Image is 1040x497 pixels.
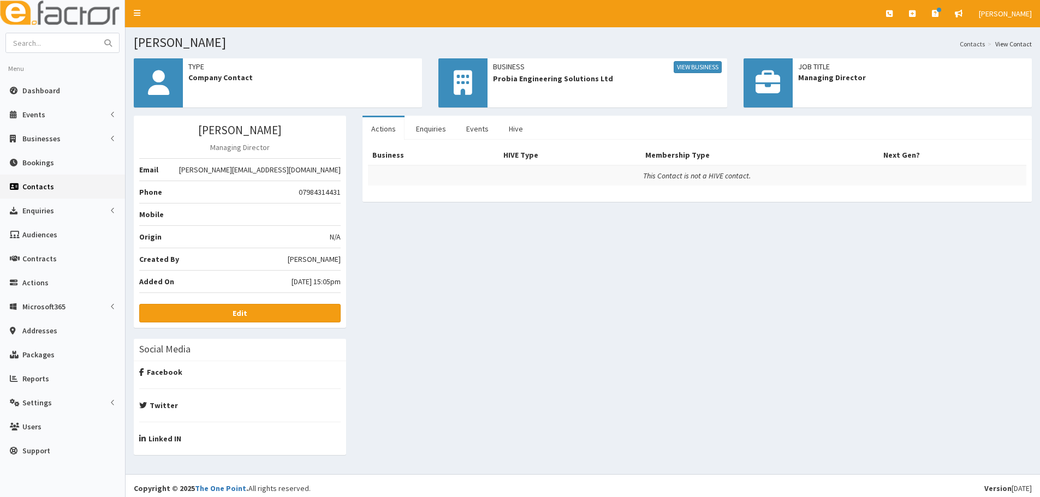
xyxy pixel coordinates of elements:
div: [DATE] [984,483,1032,494]
span: Dashboard [22,86,60,95]
th: Business [368,145,500,165]
span: Audiences [22,230,57,239]
a: Contacts [960,39,985,49]
span: Probia Engineering Solutions Ltd [493,73,721,84]
span: Contracts [22,254,57,264]
span: [PERSON_NAME][EMAIL_ADDRESS][DOMAIN_NAME] [179,164,341,175]
span: Enquiries [22,206,54,215]
span: Support [22,446,50,456]
span: 07984314431 [299,187,341,197]
strong: Copyright © 2025 . [134,483,248,493]
b: Mobile [139,209,164,219]
span: Businesses [22,134,61,143]
b: Added On [139,277,174,286]
th: Membership Type [641,145,879,165]
h1: [PERSON_NAME] [134,35,1032,50]
span: [DATE] 15:05pm [292,276,341,287]
b: Edit [233,308,247,318]
a: Events [457,117,497,140]
span: Settings [22,398,52,408]
h3: [PERSON_NAME] [139,124,341,136]
b: Created By [139,254,179,264]
span: [PERSON_NAME] [979,9,1032,19]
a: The One Point [195,483,246,493]
span: Users [22,422,41,432]
span: N/A [330,231,341,242]
span: Company Contact [188,72,417,83]
th: HIVE Type [499,145,641,165]
p: Managing Director [139,142,341,153]
a: Hive [500,117,532,140]
span: Job Title [798,61,1026,72]
b: Origin [139,232,162,242]
strong: Linked IN [139,434,181,444]
strong: Twitter [139,400,178,410]
span: Type [188,61,417,72]
strong: Facebook [139,367,182,377]
span: Bookings [22,158,54,167]
span: Reports [22,374,49,384]
span: Business [493,61,721,73]
span: Events [22,110,45,119]
b: Email [139,165,158,175]
span: Microsoft365 [22,302,66,312]
input: Search... [6,33,98,52]
b: Version [984,483,1012,493]
span: [PERSON_NAME] [288,254,341,265]
span: Contacts [22,182,54,191]
li: View Contact [985,39,1032,49]
a: View Business [674,61,722,73]
i: This Contact is not a HIVE contact. [643,171,751,181]
a: Edit [139,304,341,322]
a: Enquiries [407,117,455,140]
h3: Social Media [139,344,191,354]
th: Next Gen? [879,145,1026,165]
b: Phone [139,187,162,197]
a: Actions [362,117,405,140]
span: Managing Director [798,72,1026,83]
span: Addresses [22,326,57,336]
span: Actions [22,278,49,288]
span: Packages [22,350,55,360]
